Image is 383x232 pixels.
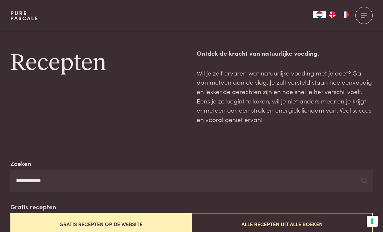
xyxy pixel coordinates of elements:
[10,10,39,21] a: PurePascale
[197,68,373,124] p: Wil je zelf ervaren wat natuurlijke voeding met je doet? Ga dan meteen aan de slag. Je zult verst...
[10,159,31,168] label: Zoeken
[339,11,352,18] a: FR
[313,11,352,18] aside: Language selected: Nederlands
[326,11,339,18] a: EN
[10,202,56,212] label: Gratis recepten
[313,11,326,18] div: Language
[326,11,352,18] ul: Language list
[197,48,319,57] strong: Ontdek de kracht van natuurlijke voeding.
[367,216,378,227] button: Uw voorkeuren voor toestemming voor trackingtechnologieën
[313,11,326,18] a: NL
[10,48,186,78] h1: Recepten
